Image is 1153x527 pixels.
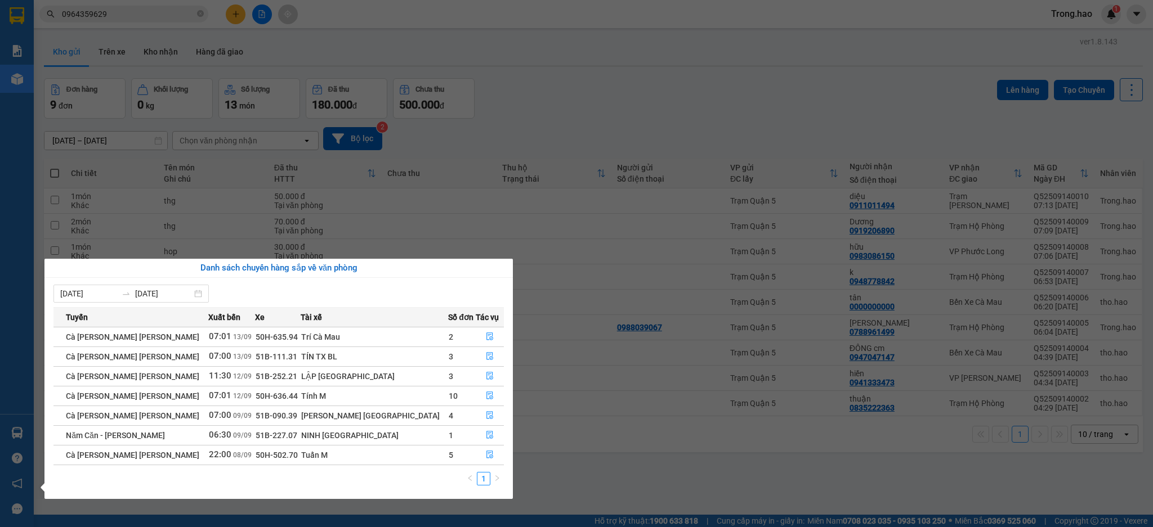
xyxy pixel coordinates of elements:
[467,475,473,481] span: left
[301,449,448,461] div: Tuấn M
[449,451,453,460] span: 5
[209,331,231,341] span: 07:01
[135,287,192,300] input: Đến ngày
[449,332,453,341] span: 2
[486,372,494,381] span: file-done
[208,311,240,323] span: Xuất bến
[233,431,252,439] span: 09/09
[301,390,448,402] div: Tính M
[301,429,448,442] div: NINH [GEOGRAPHIC_DATA]
[301,409,448,422] div: [PERSON_NAME] [GEOGRAPHIC_DATA]
[233,372,252,380] span: 12/09
[66,352,199,361] span: Cà [PERSON_NAME] [PERSON_NAME]
[209,410,231,420] span: 07:00
[476,348,504,366] button: file-done
[209,371,231,381] span: 11:30
[256,391,298,400] span: 50H-636.44
[66,451,199,460] span: Cà [PERSON_NAME] [PERSON_NAME]
[477,472,490,485] a: 1
[301,311,322,323] span: Tài xế
[449,391,458,400] span: 10
[301,350,448,363] div: TÍN TX BL
[66,431,165,440] span: Năm Căn - [PERSON_NAME]
[449,372,453,381] span: 3
[66,411,199,420] span: Cà [PERSON_NAME] [PERSON_NAME]
[66,311,88,323] span: Tuyến
[233,333,252,341] span: 13/09
[476,446,504,464] button: file-done
[486,391,494,400] span: file-done
[209,430,231,440] span: 06:30
[476,328,504,346] button: file-done
[477,472,490,485] li: 1
[486,411,494,420] span: file-done
[122,289,131,298] span: to
[209,390,231,400] span: 07:01
[256,332,298,341] span: 50H-635.94
[233,451,252,459] span: 08/09
[449,431,453,440] span: 1
[490,472,504,485] button: right
[233,412,252,420] span: 09/09
[476,407,504,425] button: file-done
[255,311,265,323] span: Xe
[256,372,297,381] span: 51B-252.21
[449,411,453,420] span: 4
[494,475,500,481] span: right
[122,289,131,298] span: swap-right
[448,311,473,323] span: Số đơn
[486,352,494,361] span: file-done
[486,451,494,460] span: file-done
[233,392,252,400] span: 12/09
[53,262,504,275] div: Danh sách chuyến hàng sắp về văn phòng
[476,426,504,444] button: file-done
[486,332,494,341] span: file-done
[256,352,297,361] span: 51B-111.31
[476,387,504,405] button: file-done
[256,451,298,460] span: 50H-502.70
[463,472,477,485] button: left
[256,431,297,440] span: 51B-227.07
[233,353,252,361] span: 13/09
[60,287,117,300] input: Từ ngày
[209,351,231,361] span: 07:00
[66,372,199,381] span: Cà [PERSON_NAME] [PERSON_NAME]
[490,472,504,485] li: Next Page
[463,472,477,485] li: Previous Page
[301,331,448,343] div: Trí Cà Mau
[449,352,453,361] span: 3
[66,332,199,341] span: Cà [PERSON_NAME] [PERSON_NAME]
[209,449,231,460] span: 22:00
[66,391,199,400] span: Cà [PERSON_NAME] [PERSON_NAME]
[476,367,504,385] button: file-done
[301,370,448,382] div: LẬP [GEOGRAPHIC_DATA]
[256,411,297,420] span: 51B-090.39
[476,311,499,323] span: Tác vụ
[486,431,494,440] span: file-done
